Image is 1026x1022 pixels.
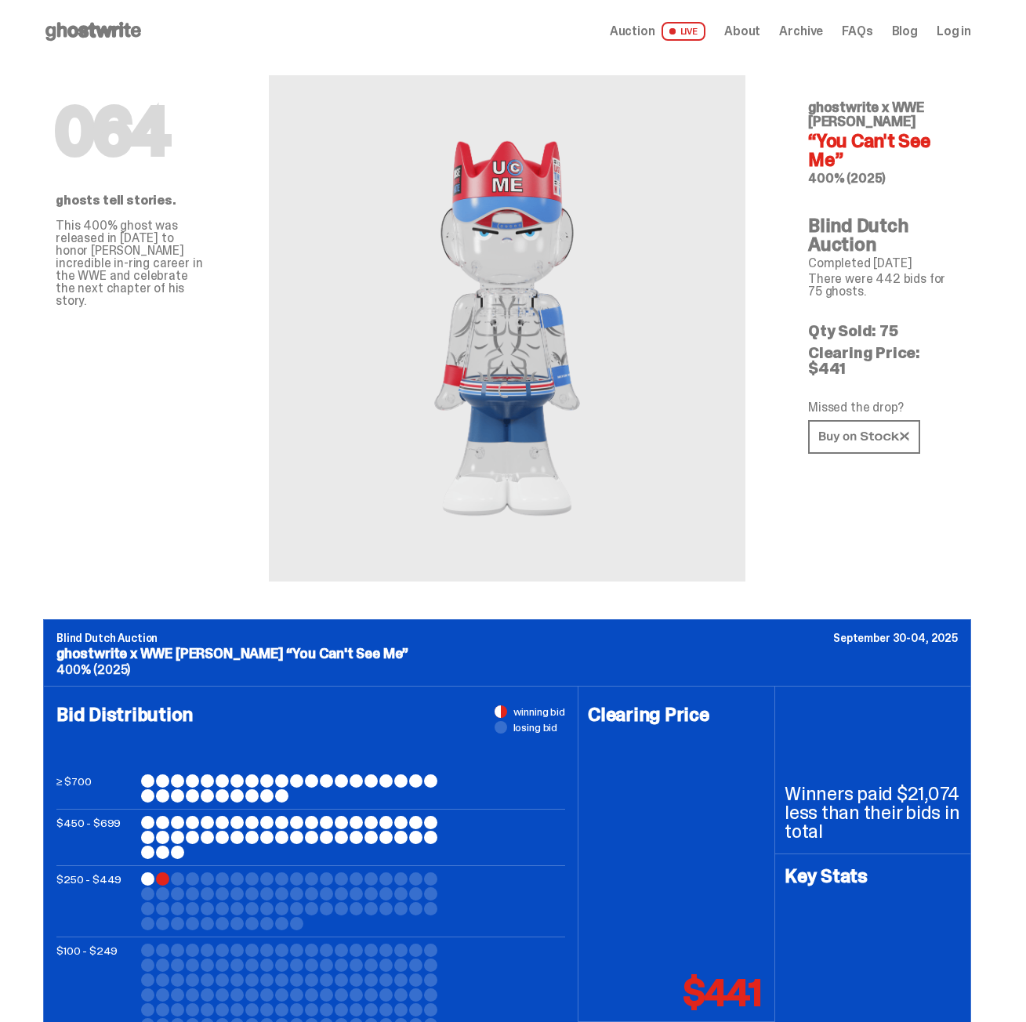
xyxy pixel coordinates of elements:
p: Blind Dutch Auction [56,632,958,643]
span: Auction [610,25,655,38]
p: September 30-04, 2025 [833,632,958,643]
a: About [724,25,760,38]
span: 400% (2025) [808,170,886,187]
p: Qty Sold: 75 [808,323,959,339]
span: ghostwrite x WWE [PERSON_NAME] [808,98,924,131]
p: There were 442 bids for 75 ghosts. [808,273,959,298]
a: FAQs [842,25,872,38]
h4: Clearing Price [588,705,765,724]
h4: “You Can't See Me” [808,132,959,169]
p: ghostwrite x WWE [PERSON_NAME] “You Can't See Me” [56,647,958,661]
a: Auction LIVE [610,22,705,41]
h4: Blind Dutch Auction [808,216,959,254]
p: $250 - $449 [56,872,135,930]
p: Winners paid $21,074 less than their bids in total [785,785,961,841]
a: Log in [937,25,971,38]
p: This 400% ghost was released in [DATE] to honor [PERSON_NAME] incredible in-ring career in the WW... [56,219,206,307]
span: winning bid [513,706,565,717]
span: 400% (2025) [56,661,130,678]
span: losing bid [513,722,558,733]
p: ghosts tell stories. [56,194,206,207]
h4: Bid Distribution [56,705,565,774]
h4: Key Stats [785,867,961,886]
a: Archive [779,25,823,38]
p: Completed [DATE] [808,257,959,270]
h1: 064 [56,100,206,163]
p: Clearing Price: $441 [808,345,959,376]
span: LIVE [662,22,706,41]
a: Blog [892,25,918,38]
p: Missed the drop? [808,401,959,414]
p: ≥ $700 [56,774,135,803]
p: $450 - $699 [56,816,135,859]
img: WWE John Cena&ldquo;You Can't See Me&rdquo; [335,113,680,544]
p: $441 [683,974,762,1012]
